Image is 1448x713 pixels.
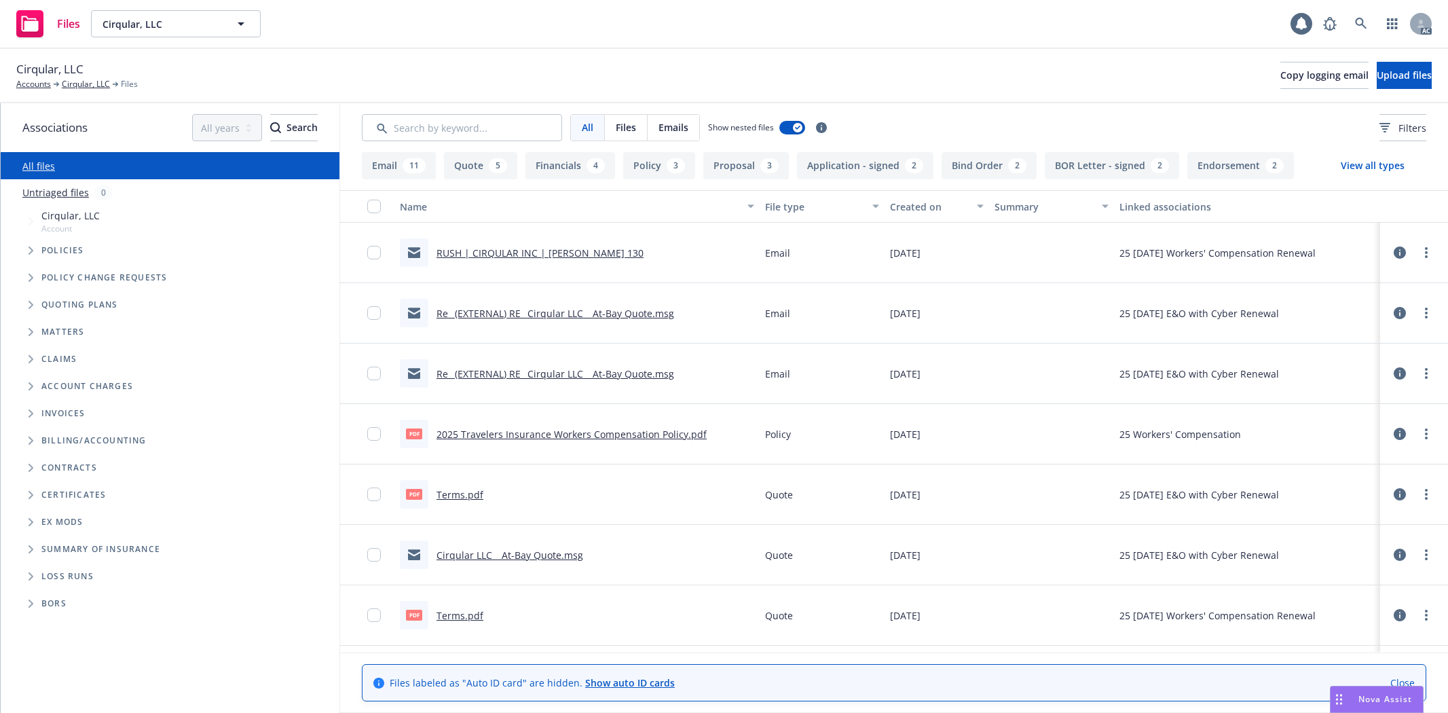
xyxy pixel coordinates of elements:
[667,158,685,173] div: 3
[400,200,739,214] div: Name
[390,676,675,690] span: Files labeled as "Auto ID card" are hidden.
[885,190,989,223] button: Created on
[94,185,113,200] div: 0
[1418,305,1434,321] a: more
[1330,686,1424,713] button: Nova Assist
[765,367,790,381] span: Email
[1008,158,1026,173] div: 2
[41,437,147,445] span: Billing/Accounting
[1119,427,1241,441] div: 25 Workers' Compensation
[989,190,1114,223] button: Summary
[1379,10,1406,37] a: Switch app
[444,152,517,179] button: Quote
[1119,608,1316,623] div: 25 [DATE] Workers' Compensation Renewal
[1418,547,1434,563] a: more
[41,518,83,526] span: Ex Mods
[41,491,106,499] span: Certificates
[890,367,921,381] span: [DATE]
[1379,114,1426,141] button: Filters
[367,367,381,380] input: Toggle Row Selected
[890,548,921,562] span: [DATE]
[41,328,84,336] span: Matters
[11,5,86,43] a: Files
[1045,152,1179,179] button: BOR Letter - signed
[1398,121,1426,135] span: Filters
[367,548,381,562] input: Toggle Row Selected
[41,355,77,363] span: Claims
[41,246,84,255] span: Policies
[890,427,921,441] span: [DATE]
[765,488,793,502] span: Quote
[525,152,615,179] button: Financials
[1187,152,1294,179] button: Endorsement
[1418,486,1434,502] a: more
[270,114,318,141] button: SearchSearch
[437,246,644,259] a: RUSH | CIRQULAR INC | [PERSON_NAME] 130
[1119,548,1279,562] div: 25 [DATE] E&O with Cyber Renewal
[797,152,933,179] button: Application - signed
[41,382,133,390] span: Account charges
[1151,158,1169,173] div: 2
[437,307,674,320] a: Re_ (EXTERNAL) RE_ Cirqular LLC _ At-Bay Quote.msg
[121,78,138,90] span: Files
[587,158,605,173] div: 4
[765,608,793,623] span: Quote
[765,427,791,441] span: Policy
[623,152,695,179] button: Policy
[367,246,381,259] input: Toggle Row Selected
[22,185,89,200] a: Untriaged files
[1418,607,1434,623] a: more
[41,600,67,608] span: BORs
[760,190,885,223] button: File type
[1114,190,1380,223] button: Linked associations
[367,200,381,213] input: Select all
[1418,365,1434,382] a: more
[1390,676,1415,690] a: Close
[406,428,422,439] span: pdf
[765,246,790,260] span: Email
[394,190,760,223] button: Name
[890,200,969,214] div: Created on
[57,18,80,29] span: Files
[1379,121,1426,135] span: Filters
[22,119,88,136] span: Associations
[403,158,426,173] div: 11
[1377,62,1432,89] button: Upload files
[1,206,339,427] div: Tree Example
[703,152,789,179] button: Proposal
[1280,62,1369,89] button: Copy logging email
[616,120,636,134] span: Files
[41,301,118,309] span: Quoting plans
[270,122,281,133] svg: Search
[437,367,674,380] a: Re_ (EXTERNAL) RE_ Cirqular LLC _ At-Bay Quote.msg
[905,158,923,173] div: 2
[437,549,583,562] a: Cirqular LLC _ At-Bay Quote.msg
[406,489,422,499] span: pdf
[890,608,921,623] span: [DATE]
[995,200,1094,214] div: Summary
[367,306,381,320] input: Toggle Row Selected
[437,428,707,441] a: 2025 Travelers Insurance Workers Compensation Policy.pdf
[367,427,381,441] input: Toggle Row Selected
[406,610,422,620] span: pdf
[1,427,339,617] div: Folder Tree Example
[708,122,774,133] span: Show nested files
[1331,687,1348,712] div: Drag to move
[890,246,921,260] span: [DATE]
[367,488,381,501] input: Toggle Row Selected
[1319,152,1426,179] button: View all types
[1119,306,1279,321] div: 25 [DATE] E&O with Cyber Renewal
[41,545,160,553] span: Summary of insurance
[1418,426,1434,442] a: more
[489,158,507,173] div: 5
[1358,693,1412,705] span: Nova Assist
[16,78,51,90] a: Accounts
[437,609,483,622] a: Terms.pdf
[91,10,261,37] button: Cirqular, LLC
[437,488,483,501] a: Terms.pdf
[1119,200,1375,214] div: Linked associations
[41,208,100,223] span: Cirqular, LLC
[1348,10,1375,37] a: Search
[62,78,110,90] a: Cirqular, LLC
[41,464,97,472] span: Contracts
